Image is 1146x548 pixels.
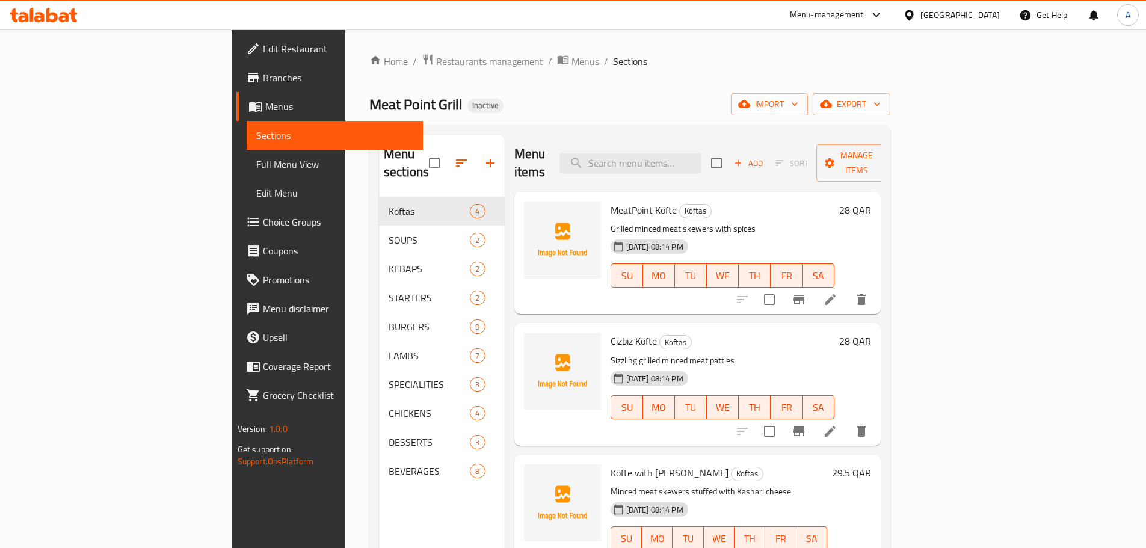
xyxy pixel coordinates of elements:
span: Koftas [660,336,691,349]
span: BEVERAGES [389,464,470,478]
span: 4 [470,206,484,217]
nav: breadcrumb [369,54,890,69]
span: [DATE] 08:14 PM [621,241,688,253]
span: TU [680,399,702,416]
a: Edit Restaurant [236,34,423,63]
nav: Menu sections [379,192,505,490]
div: items [470,233,485,247]
span: Restaurants management [436,54,543,69]
button: TH [739,263,771,288]
a: Grocery Checklist [236,381,423,410]
span: 2 [470,292,484,304]
button: Manage items [816,144,897,182]
span: Promotions [263,272,413,287]
span: A [1126,8,1130,22]
a: Full Menu View [247,150,423,179]
span: Choice Groups [263,215,413,229]
span: DESSERTS [389,435,470,449]
span: 2 [470,263,484,275]
button: TH [739,395,771,419]
span: MO [647,530,668,547]
p: Minced meat skewers stuffed with Kashari cheese [611,484,828,499]
span: Select all sections [422,150,447,176]
a: Choice Groups [236,208,423,236]
button: SA [803,395,834,419]
span: Edit Restaurant [263,42,413,56]
span: Select section [704,150,729,176]
input: search [559,153,701,174]
span: SOUPS [389,233,470,247]
button: MO [643,395,675,419]
a: Support.OpsPlatform [238,454,314,469]
div: CHICKENS [389,406,470,420]
span: import [741,97,798,112]
div: items [470,435,485,449]
h6: 28 QAR [839,202,871,218]
span: BURGERS [389,319,470,334]
a: Restaurants management [422,54,543,69]
span: 9 [470,321,484,333]
div: KEBAPS2 [379,254,505,283]
a: Branches [236,63,423,92]
div: BEVERAGES8 [379,457,505,485]
a: Edit Menu [247,179,423,208]
span: Koftas [732,467,763,481]
img: Cızbız Köfte [524,333,601,410]
span: TH [744,267,766,285]
span: Select to update [757,419,782,444]
a: Coverage Report [236,352,423,381]
div: items [470,348,485,363]
h6: 29.5 QAR [832,464,871,481]
button: WE [707,395,739,419]
span: MO [648,399,670,416]
span: Meat Point Grill [369,91,463,118]
button: MO [643,263,675,288]
div: [GEOGRAPHIC_DATA] [920,8,1000,22]
div: items [470,464,485,478]
div: LAMBS [389,348,470,363]
span: STARTERS [389,291,470,305]
div: items [470,406,485,420]
span: [DATE] 08:14 PM [621,373,688,384]
span: Koftas [680,204,711,218]
li: / [604,54,608,69]
span: FR [770,530,791,547]
button: FR [771,263,803,288]
span: FR [775,399,798,416]
span: SU [616,267,638,285]
span: SPECIALITIES [389,377,470,392]
button: WE [707,263,739,288]
div: Koftas4 [379,197,505,226]
img: MeatPoint Köfte [524,202,601,279]
span: 1.0.0 [269,421,288,437]
span: TH [744,399,766,416]
span: Branches [263,70,413,85]
a: Menus [557,54,599,69]
span: Menus [265,99,413,114]
span: Get support on: [238,442,293,457]
span: 2 [470,235,484,246]
div: items [470,204,485,218]
span: TH [739,530,760,547]
span: Add [732,156,765,170]
span: Sections [256,128,413,143]
span: SA [807,267,830,285]
span: SA [807,399,830,416]
button: delete [847,417,876,446]
span: [DATE] 08:14 PM [621,504,688,516]
span: 7 [470,350,484,362]
span: SU [616,530,637,547]
a: Promotions [236,265,423,294]
span: 3 [470,379,484,390]
span: TU [680,267,702,285]
span: KEBAPS [389,262,470,276]
div: LAMBS7 [379,341,505,370]
div: Inactive [467,99,504,113]
span: Add item [729,154,768,173]
span: WE [712,267,734,285]
a: Sections [247,121,423,150]
span: SU [616,399,638,416]
button: Branch-specific-item [784,285,813,314]
span: TU [677,530,698,547]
